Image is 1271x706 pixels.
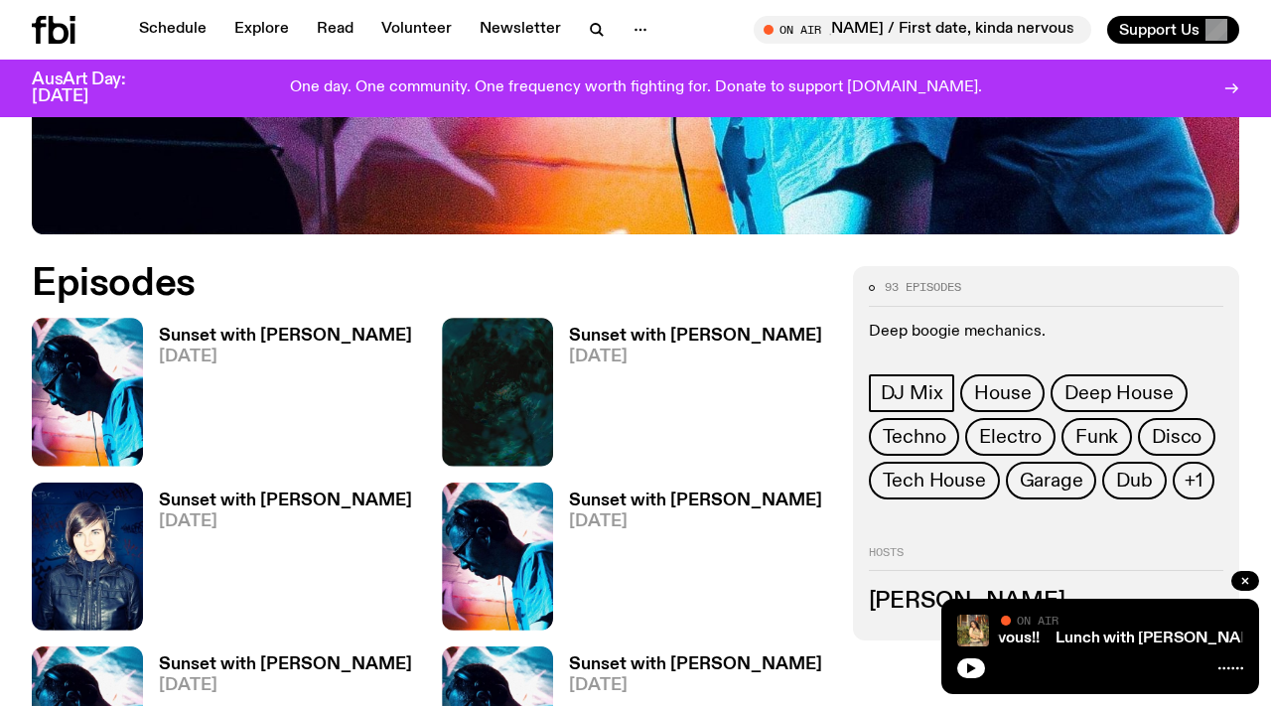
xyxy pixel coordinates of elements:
[127,16,218,44] a: Schedule
[1075,426,1118,448] span: Funk
[869,374,955,412] a: DJ Mix
[957,615,989,646] img: Tanya is standing in front of plants and a brick fence on a sunny day. She is looking to the left...
[869,591,1223,613] h3: [PERSON_NAME]
[159,493,412,509] h3: Sunset with [PERSON_NAME]
[960,374,1045,412] a: House
[979,426,1042,448] span: Electro
[569,513,822,530] span: [DATE]
[159,328,412,345] h3: Sunset with [PERSON_NAME]
[569,656,822,673] h3: Sunset with [PERSON_NAME]
[32,71,159,105] h3: AusArt Day: [DATE]
[869,547,1223,571] h2: Hosts
[1173,462,1214,499] button: +1
[885,282,961,293] span: 93 episodes
[1107,16,1239,44] button: Support Us
[881,382,943,404] span: DJ Mix
[1051,374,1187,412] a: Deep House
[1185,470,1202,492] span: +1
[1061,418,1132,456] a: Funk
[553,493,822,631] a: Sunset with [PERSON_NAME][DATE]
[1116,470,1152,492] span: Dub
[1152,426,1201,448] span: Disco
[1006,462,1097,499] a: Garage
[869,418,960,456] a: Techno
[1064,382,1173,404] span: Deep House
[883,426,946,448] span: Techno
[305,16,365,44] a: Read
[468,16,573,44] a: Newsletter
[159,349,412,365] span: [DATE]
[369,16,464,44] a: Volunteer
[869,462,1000,499] a: Tech House
[1102,462,1166,499] a: Dub
[569,328,822,345] h3: Sunset with [PERSON_NAME]
[569,493,822,509] h3: Sunset with [PERSON_NAME]
[32,318,143,466] img: Simon Caldwell stands side on, looking downwards. He has headphones on. Behind him is a brightly ...
[754,16,1091,44] button: On AirLunch with [PERSON_NAME] / First date, kinda nervous!!
[1119,21,1200,39] span: Support Us
[143,493,412,631] a: Sunset with [PERSON_NAME][DATE]
[159,656,412,673] h3: Sunset with [PERSON_NAME]
[143,328,412,466] a: Sunset with [PERSON_NAME][DATE]
[159,677,412,694] span: [DATE]
[869,323,1223,342] p: Deep boogie mechanics.
[1017,614,1059,627] span: On Air
[974,382,1031,404] span: House
[442,483,553,631] img: Simon Caldwell stands side on, looking downwards. He has headphones on. Behind him is a brightly ...
[1138,418,1215,456] a: Disco
[569,349,822,365] span: [DATE]
[290,79,982,97] p: One day. One community. One frequency worth fighting for. Donate to support [DOMAIN_NAME].
[1020,470,1083,492] span: Garage
[32,266,829,302] h2: Episodes
[553,328,822,466] a: Sunset with [PERSON_NAME][DATE]
[883,470,986,492] span: Tech House
[569,677,822,694] span: [DATE]
[222,16,301,44] a: Explore
[159,513,412,530] span: [DATE]
[965,418,1056,456] a: Electro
